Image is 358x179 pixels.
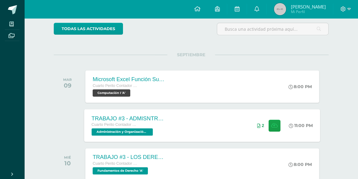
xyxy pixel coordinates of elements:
span: Cuarto Perito Contador con Orientación en Computación [93,161,138,166]
span: Fundamentos de Derecho 'A' [93,167,148,174]
a: todas las Actividades [54,23,123,35]
span: Cuarto Perito Contador con Orientación en Computación [92,122,138,127]
div: MIÉ [64,155,71,160]
span: SEPTIEMBRE [167,52,215,57]
span: Cuarto Perito Contador con Orientación en Computación [93,84,138,88]
div: 8:00 PM [288,162,312,167]
input: Busca una actividad próxima aquí... [217,23,328,35]
div: 11:00 PM [289,123,313,128]
div: TRABAJO #3 - ADMISNTRACIÓN PÚBLICA [92,115,165,122]
div: Archivos entregados [257,123,264,128]
img: 45x45 [274,3,286,15]
span: [PERSON_NAME] [291,4,326,10]
div: 09 [63,82,72,89]
div: TRABAJO #3 - LOS DERECHOS HUMANOS [93,154,165,160]
div: 10 [64,160,71,167]
div: MAR [63,77,72,82]
span: Mi Perfil [291,9,326,14]
span: 2 [262,123,264,128]
span: Computación I 'A' [93,89,130,97]
div: 8:00 PM [288,84,312,89]
div: Microsoft Excel Función Sumar.Si.conjunto [93,76,165,83]
span: Administración y Organización de Oficina 'A' [92,128,153,136]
